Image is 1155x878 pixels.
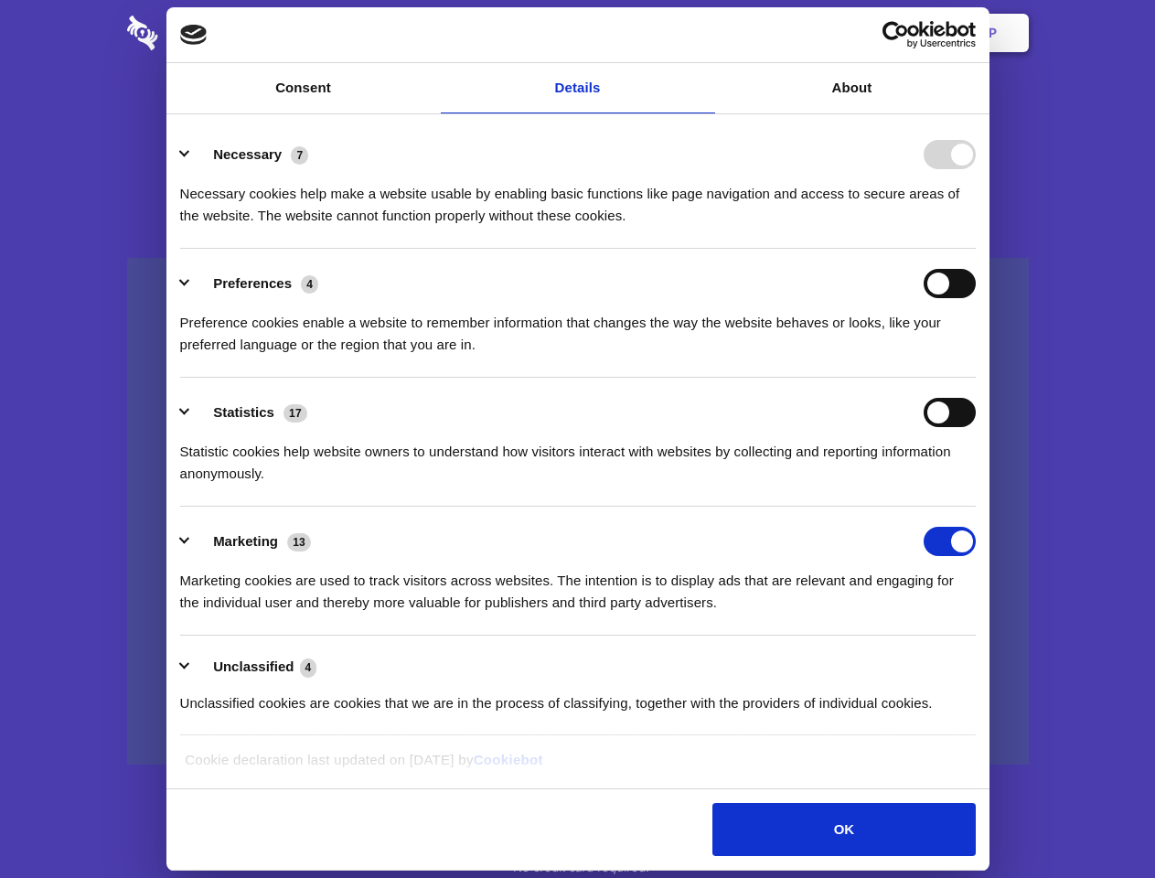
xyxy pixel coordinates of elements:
div: Preference cookies enable a website to remember information that changes the way the website beha... [180,298,976,356]
span: 4 [301,275,318,294]
label: Preferences [213,275,292,291]
a: Usercentrics Cookiebot - opens in a new window [816,21,976,48]
a: Consent [166,63,441,113]
h1: Eliminate Slack Data Loss. [127,82,1029,148]
h4: Auto-redaction of sensitive data, encrypted data sharing and self-destructing private chats. Shar... [127,166,1029,227]
label: Necessary [213,146,282,162]
img: logo-wordmark-white-trans-d4663122ce5f474addd5e946df7df03e33cb6a1c49d2221995e7729f52c070b2.svg [127,16,283,50]
span: 7 [291,146,308,165]
button: Statistics (17) [180,398,319,427]
div: Statistic cookies help website owners to understand how visitors interact with websites by collec... [180,427,976,485]
a: Cookiebot [474,752,543,767]
div: Cookie declaration last updated on [DATE] by [171,749,984,785]
span: 4 [300,658,317,677]
label: Statistics [213,404,274,420]
div: Necessary cookies help make a website usable by enabling basic functions like page navigation and... [180,169,976,227]
a: Details [441,63,715,113]
iframe: Drift Widget Chat Controller [1064,787,1133,856]
button: Marketing (13) [180,527,323,556]
span: 17 [283,404,307,423]
label: Marketing [213,533,278,549]
a: Wistia video thumbnail [127,258,1029,766]
a: About [715,63,989,113]
div: Marketing cookies are used to track visitors across websites. The intention is to display ads tha... [180,556,976,614]
button: OK [712,803,975,856]
div: Unclassified cookies are cookies that we are in the process of classifying, together with the pro... [180,679,976,714]
button: Necessary (7) [180,140,320,169]
span: 13 [287,533,311,551]
button: Preferences (4) [180,269,330,298]
a: Contact [742,5,826,61]
a: Login [829,5,909,61]
button: Unclassified (4) [180,656,328,679]
img: logo [180,25,208,45]
a: Pricing [537,5,616,61]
